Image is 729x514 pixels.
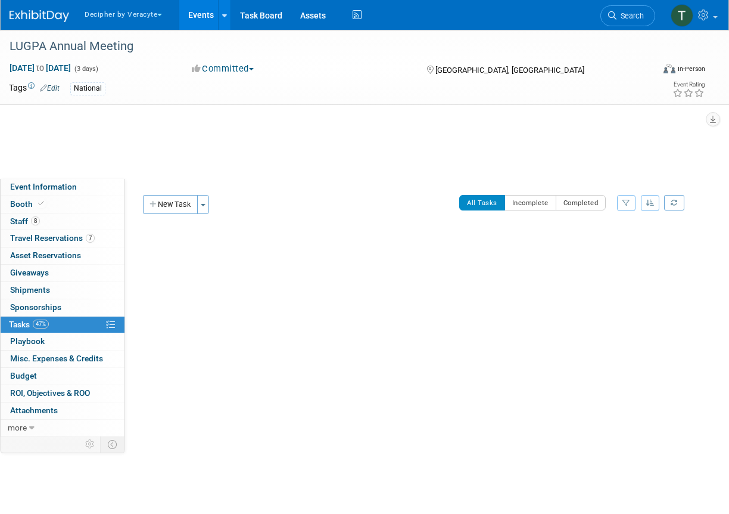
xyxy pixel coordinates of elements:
a: Giveaways [1,265,124,281]
span: 47% [33,320,49,329]
a: Sponsorships [1,299,124,316]
span: Budget [10,371,37,380]
span: 8 [31,216,40,225]
div: LUGPA Annual Meeting [5,36,646,57]
td: Tags [9,82,60,95]
button: Incomplete [504,195,556,210]
a: Booth [1,196,124,213]
span: Booth [10,199,46,209]
a: Misc. Expenses & Credits [1,351,124,367]
span: Asset Reservations [10,250,81,260]
span: Staff [10,216,40,226]
a: Budget [1,368,124,385]
td: Toggle Event Tabs [101,436,125,452]
span: Playbook [10,336,45,346]
div: In-Person [677,64,705,73]
div: National [70,82,105,95]
img: ExhibitDay [10,10,69,22]
button: Committed [188,63,258,75]
a: Travel Reservations7 [1,230,124,247]
a: Attachments [1,402,124,419]
a: Asset Reservations [1,247,124,264]
span: Event Information [10,182,77,191]
a: Tasks47% [1,317,124,333]
div: Event Rating [672,82,705,88]
span: Sponsorships [10,302,61,312]
a: ROI, Objectives & ROO [1,385,124,402]
i: Booth reservation complete [38,200,44,207]
a: more [1,420,124,436]
span: more [8,423,27,432]
span: Search [616,11,644,20]
a: Refresh [664,195,684,210]
span: Tasks [9,320,49,329]
span: (3 days) [73,65,98,73]
button: Completed [556,195,606,210]
img: Format-Inperson.png [663,64,675,73]
span: 7 [86,234,95,243]
span: Travel Reservations [10,233,95,243]
td: Personalize Event Tab Strip [80,436,101,452]
button: All Tasks [459,195,505,210]
a: Shipments [1,282,124,299]
span: ROI, Objectives & ROO [10,388,90,398]
img: Tony Alvarado [671,4,693,27]
div: Event Format [604,62,705,80]
span: Shipments [10,285,50,295]
a: Staff8 [1,213,124,230]
a: Event Information [1,179,124,196]
span: Attachments [10,405,58,415]
span: [GEOGRAPHIC_DATA], [GEOGRAPHIC_DATA] [435,66,584,75]
span: [DATE] [DATE] [9,63,71,73]
button: New Task [143,195,198,214]
span: to [35,63,46,73]
a: Search [600,5,655,26]
a: Playbook [1,333,124,350]
span: Misc. Expenses & Credits [10,354,103,363]
a: Edit [40,84,60,92]
span: Giveaways [10,268,49,277]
